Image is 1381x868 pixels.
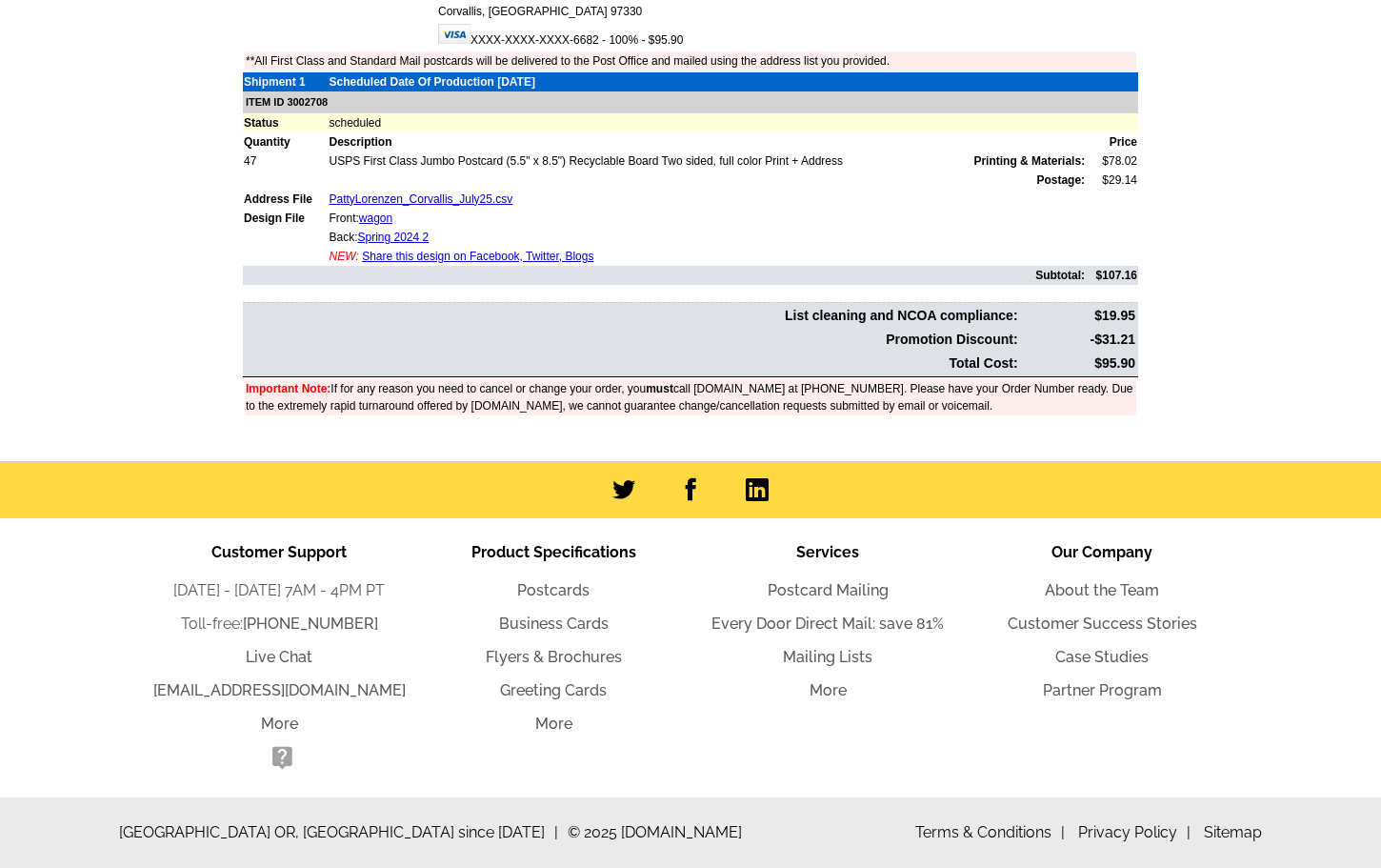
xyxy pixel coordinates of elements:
a: Greeting Cards [500,681,607,699]
a: [EMAIL_ADDRESS][DOMAIN_NAME] [153,681,406,699]
a: Live Chat [246,648,312,666]
td: $19.95 [1021,305,1136,327]
td: $107.16 [1086,266,1138,285]
a: Postcard Mailing [768,581,889,599]
a: Share this design on Facebook, Twitter, Blogs [362,250,593,263]
a: Mailing Lists [783,648,872,666]
iframe: LiveChat chat widget [1000,425,1381,868]
a: More [535,715,572,733]
td: Total Cost: [245,353,1019,374]
a: Every Door Direct Mail: save 81% [711,615,944,633]
td: $78.02 [1086,151,1138,171]
td: Shipment 1 [243,72,328,91]
td: Status [243,113,328,132]
span: [GEOGRAPHIC_DATA] OR, [GEOGRAPHIC_DATA] since [DATE] [119,821,558,844]
a: Business Cards [499,615,609,633]
td: $29.14 [1086,171,1138,190]
td: scheduled [328,113,1138,132]
span: Customer Support [211,543,347,561]
td: $95.90 [1021,353,1136,374]
a: Postcards [517,581,590,599]
td: Address File [243,190,328,209]
td: Design File [243,209,328,228]
td: Promotion Discount: [245,329,1019,351]
span: Printing & Materials: [973,152,1085,170]
span: Product Specifications [471,543,636,561]
span: Services [796,543,859,561]
td: List cleaning and NCOA compliance: [245,305,1019,327]
span: NEW: [329,250,358,263]
td: If for any reason you need to cancel or change your order, you call [DOMAIN_NAME] at [PHONE_NUMBE... [245,379,1136,415]
td: Corvallis, [GEOGRAPHIC_DATA] 97330 [437,2,1136,21]
li: [DATE] - [DATE] 7AM - 4PM PT [142,579,416,602]
td: USPS First Class Jumbo Postcard (5.5" x 8.5") Recyclable Board Two sided, full color Print + Address [328,151,1086,171]
a: Terms & Conditions [915,823,1065,841]
td: XXXX-XXXX-XXXX-6682 - 100% - $95.90 [437,23,1136,50]
td: Front: [328,209,1086,228]
td: Subtotal: [243,266,1086,285]
a: PattyLorenzen_Corvallis_July25.csv [329,192,512,206]
li: Toll-free: [142,613,416,636]
a: More [261,715,298,733]
td: 47 [243,151,328,171]
td: Quantity [243,132,328,151]
td: Description [328,132,1086,151]
td: -$31.21 [1021,329,1136,351]
font: Important Note: [246,382,330,395]
a: More [810,681,847,699]
td: Back: [328,228,1086,247]
strong: Postage: [1036,173,1085,187]
td: ITEM ID 3002708 [243,91,1138,113]
span: © 2025 [DOMAIN_NAME] [568,821,742,844]
a: Spring 2024 2 [358,231,430,244]
a: Flyers & Brochures [486,648,622,666]
td: Scheduled Date Of Production [DATE] [328,72,1138,91]
td: Price [1086,132,1138,151]
a: [PHONE_NUMBER] [243,615,378,633]
img: visa.gif [438,24,470,44]
b: must [646,382,673,395]
td: **All First Class and Standard Mail postcards will be delivered to the Post Office and mailed usi... [245,51,1136,71]
a: wagon [359,212,392,225]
